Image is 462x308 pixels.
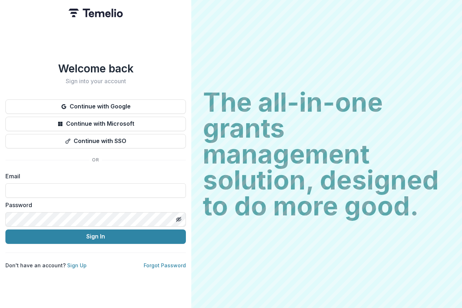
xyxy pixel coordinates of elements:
[5,62,186,75] h1: Welcome back
[5,229,186,244] button: Sign In
[173,214,184,225] button: Toggle password visibility
[5,201,182,209] label: Password
[67,262,87,268] a: Sign Up
[5,134,186,148] button: Continue with SSO
[5,172,182,180] label: Email
[144,262,186,268] a: Forgot Password
[69,9,123,17] img: Temelio
[5,262,87,269] p: Don't have an account?
[5,117,186,131] button: Continue with Microsoft
[5,78,186,85] h2: Sign into your account
[5,99,186,114] button: Continue with Google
